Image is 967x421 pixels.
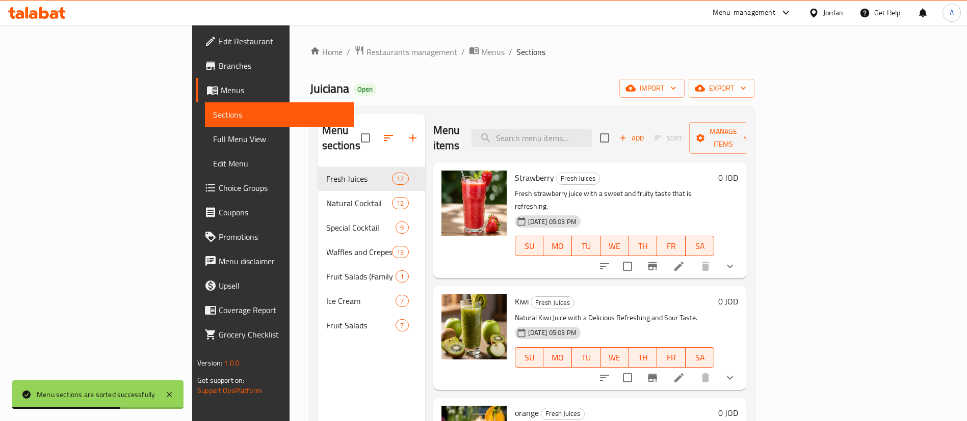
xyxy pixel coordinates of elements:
span: Open [353,85,377,94]
span: Select section first [648,130,689,146]
div: items [392,197,408,209]
span: import [628,82,676,95]
button: delete [693,366,718,390]
span: Strawberry [515,170,554,185]
a: Menu disclaimer [196,249,354,273]
span: Natural Cocktail [326,197,393,209]
li: / [509,46,512,58]
span: Select all sections [355,127,376,149]
div: Menu sections are sorted successfully [37,389,155,400]
span: Sections [213,108,346,121]
button: delete [693,254,718,278]
span: Fruit Salads (Family Sizes) [326,270,396,283]
span: TU [576,239,596,254]
span: SA [690,350,710,365]
span: 13 [393,247,408,257]
span: SA [690,239,710,254]
button: sort-choices [592,366,617,390]
span: MO [547,350,568,365]
a: Promotions [196,224,354,249]
button: export [689,79,754,98]
button: TH [629,347,658,368]
button: Add [615,130,648,146]
button: Branch-specific-item [640,366,665,390]
span: Restaurants management [367,46,457,58]
span: export [697,82,746,95]
a: Edit menu item [673,260,685,272]
span: SU [519,350,540,365]
button: SU [515,347,544,368]
div: Fruit Salads (Family Sizes)1 [318,264,425,289]
span: [DATE] 05:03 PM [524,328,581,338]
div: Jordan [823,7,843,18]
h6: 0 JOD [718,171,738,185]
button: WE [600,347,629,368]
span: 12 [393,199,408,208]
span: Manage items [697,125,749,151]
img: Kiwi [441,294,507,359]
h6: 0 JOD [718,406,738,420]
span: Sections [516,46,545,58]
span: Menus [481,46,505,58]
nav: Menu sections [318,162,425,342]
div: Fruit Salads7 [318,313,425,338]
span: [DATE] 05:03 PM [524,217,581,227]
a: Coverage Report [196,298,354,322]
span: Full Menu View [213,133,346,145]
a: Full Menu View [205,127,354,151]
button: TU [572,236,600,256]
div: items [396,295,408,307]
span: Branches [219,60,346,72]
span: Upsell [219,279,346,292]
button: Manage items [689,122,757,154]
button: FR [657,236,686,256]
a: Branches [196,53,354,78]
div: items [396,270,408,283]
span: Add [618,132,645,144]
span: Special Cocktail [326,221,396,234]
div: Waffles and Crepes [326,246,393,258]
p: Fresh strawberry juice with a sweet and fruity taste that is refreshing. [515,187,714,213]
a: Sections [205,102,354,127]
span: 7 [396,321,408,330]
span: SU [519,239,540,254]
span: 1 [396,272,408,282]
li: / [461,46,465,58]
span: Menu disclaimer [219,255,346,267]
button: show more [718,366,742,390]
button: TU [572,347,600,368]
span: Grocery Checklist [219,328,346,341]
span: Choice Groups [219,182,346,194]
a: Menus [196,78,354,102]
span: Select section [594,127,615,149]
span: Kiwi [515,294,529,309]
span: Fresh Juices [531,297,574,308]
a: Restaurants management [354,45,457,59]
img: Strawberry [441,171,507,236]
div: Fresh Juices [556,173,600,185]
div: items [392,246,408,258]
span: TU [576,350,596,365]
span: 1.0.0 [224,356,240,370]
button: sort-choices [592,254,617,278]
a: Menus [469,45,505,59]
svg: Show Choices [724,372,736,384]
div: Fresh Juices [541,408,585,420]
span: FR [661,350,682,365]
span: Coupons [219,206,346,218]
a: Coupons [196,200,354,224]
span: Select to update [617,367,638,388]
div: items [396,319,408,331]
a: Choice Groups [196,176,354,200]
div: Special Cocktail9 [318,215,425,240]
span: Edit Restaurant [219,35,346,47]
span: Fruit Salads [326,319,396,331]
span: TH [633,350,654,365]
span: WE [605,350,625,365]
button: import [619,79,685,98]
span: Coverage Report [219,304,346,316]
a: Edit Restaurant [196,29,354,53]
input: search [472,129,592,147]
